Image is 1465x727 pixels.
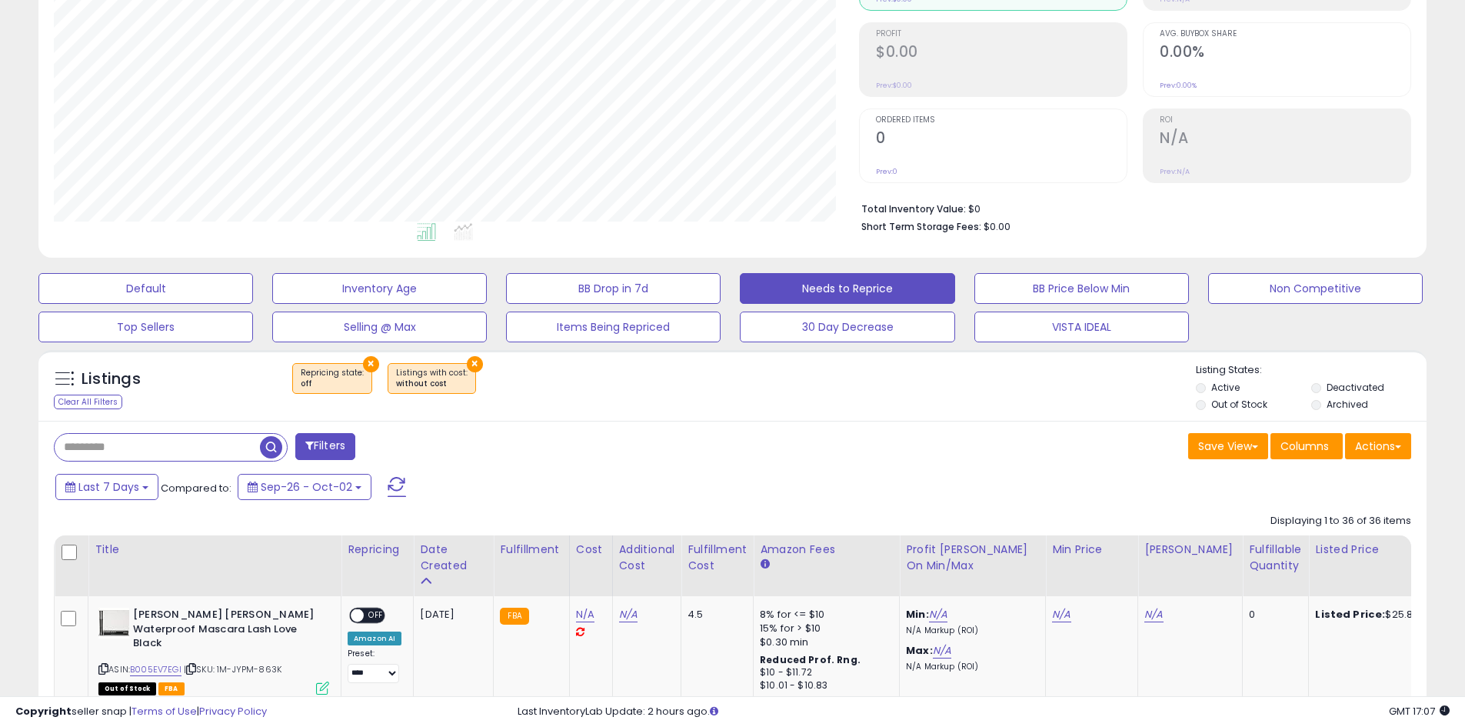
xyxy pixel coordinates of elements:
[98,682,156,695] span: All listings that are currently out of stock and unavailable for purchase on Amazon
[1160,43,1410,64] h2: 0.00%
[760,635,887,649] div: $0.30 min
[906,542,1039,574] div: Profit [PERSON_NAME] on Min/Max
[1160,116,1410,125] span: ROI
[760,558,769,572] small: Amazon Fees.
[1249,542,1302,574] div: Fulfillable Quantity
[98,608,129,639] img: 21f2EBYu0HL._SL40_.jpg
[861,220,981,233] b: Short Term Storage Fees:
[1389,704,1450,719] span: 2025-10-10 17:07 GMT
[688,608,741,622] div: 4.5
[1327,398,1368,411] label: Archived
[906,662,1034,672] p: N/A Markup (ROI)
[760,608,887,622] div: 8% for <= $10
[1160,129,1410,150] h2: N/A
[974,273,1189,304] button: BB Price Below Min
[272,312,487,342] button: Selling @ Max
[760,622,887,635] div: 15% for > $10
[1270,433,1343,459] button: Columns
[272,273,487,304] button: Inventory Age
[130,663,181,676] a: B005EV7EGI
[420,608,481,622] div: [DATE]
[184,663,281,675] span: | SKU: 1M-JYPM-863K
[876,81,912,90] small: Prev: $0.00
[1327,381,1384,394] label: Deactivated
[261,479,352,495] span: Sep-26 - Oct-02
[301,379,364,389] div: off
[1144,607,1163,622] a: N/A
[158,682,185,695] span: FBA
[576,542,606,558] div: Cost
[467,356,483,372] button: ×
[1315,542,1448,558] div: Listed Price
[348,632,401,645] div: Amazon AI
[38,312,253,342] button: Top Sellers
[363,356,379,372] button: ×
[619,542,675,574] div: Additional Cost
[740,273,954,304] button: Needs to Reprice
[760,666,887,679] div: $10 - $11.72
[876,129,1127,150] h2: 0
[1345,433,1411,459] button: Actions
[1160,167,1190,176] small: Prev: N/A
[1270,514,1411,529] div: Displaying 1 to 36 of 36 items
[906,643,933,658] b: Max:
[861,202,966,215] b: Total Inventory Value:
[1052,542,1131,558] div: Min Price
[500,542,562,558] div: Fulfillment
[576,607,594,622] a: N/A
[78,479,139,495] span: Last 7 Days
[133,608,320,655] b: [PERSON_NAME] [PERSON_NAME] Waterproof Mascara Lash Love Black
[95,542,335,558] div: Title
[906,607,929,622] b: Min:
[82,369,141,390] h5: Listings
[396,379,468,389] div: without cost
[364,609,388,622] span: OFF
[1144,542,1236,558] div: [PERSON_NAME]
[929,607,947,622] a: N/A
[1280,439,1329,454] span: Columns
[876,30,1127,38] span: Profit
[1052,607,1070,622] a: N/A
[1160,81,1197,90] small: Prev: 0.00%
[1160,30,1410,38] span: Avg. Buybox Share
[348,542,407,558] div: Repricing
[301,367,364,390] span: Repricing state :
[740,312,954,342] button: 30 Day Decrease
[1208,273,1423,304] button: Non Competitive
[506,312,721,342] button: Items Being Repriced
[1196,363,1427,378] p: Listing States:
[1211,398,1267,411] label: Out of Stock
[1315,607,1385,622] b: Listed Price:
[15,705,267,719] div: seller snap | |
[760,679,887,692] div: $10.01 - $10.83
[54,395,122,409] div: Clear All Filters
[1249,608,1297,622] div: 0
[38,273,253,304] button: Default
[420,542,487,574] div: Date Created
[876,167,897,176] small: Prev: 0
[506,273,721,304] button: BB Drop in 7d
[500,608,528,625] small: FBA
[295,433,355,460] button: Filters
[974,312,1189,342] button: VISTA IDEAL
[132,704,197,719] a: Terms of Use
[15,704,72,719] strong: Copyright
[238,474,371,500] button: Sep-26 - Oct-02
[1211,381,1240,394] label: Active
[619,607,638,622] a: N/A
[518,705,1450,719] div: Last InventoryLab Update: 2 hours ago.
[760,542,893,558] div: Amazon Fees
[98,608,329,693] div: ASIN:
[199,704,267,719] a: Privacy Policy
[55,474,158,500] button: Last 7 Days
[906,625,1034,636] p: N/A Markup (ROI)
[876,43,1127,64] h2: $0.00
[348,649,401,683] div: Preset:
[861,198,1400,217] li: $0
[1188,433,1268,459] button: Save View
[688,542,747,574] div: Fulfillment Cost
[1315,608,1443,622] div: $25.89
[984,219,1011,234] span: $0.00
[760,653,861,666] b: Reduced Prof. Rng.
[161,481,231,495] span: Compared to:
